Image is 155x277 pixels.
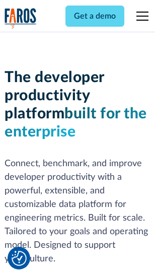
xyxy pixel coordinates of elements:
[5,8,37,29] a: home
[5,157,150,266] p: Connect, benchmark, and improve developer productivity with a powerful, extensible, and customiza...
[130,4,150,28] div: menu
[5,106,147,140] span: built for the enterprise
[12,251,27,266] button: Cookie Settings
[65,6,124,27] a: Get a demo
[5,8,37,29] img: Logo of the analytics and reporting company Faros.
[5,68,150,141] h1: The developer productivity platform
[12,251,27,266] img: Revisit consent button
